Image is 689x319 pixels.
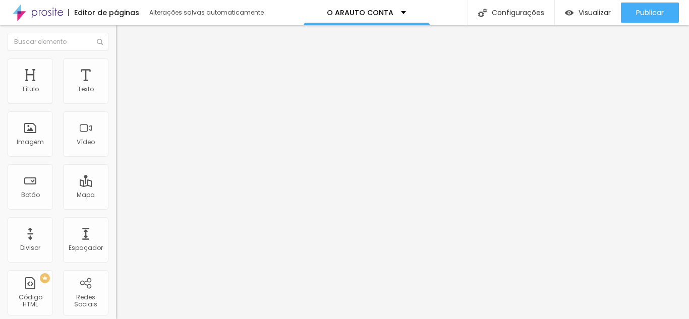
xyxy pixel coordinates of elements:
button: Publicar [621,3,679,23]
button: Visualizar [555,3,621,23]
font: O ARAUTO CONTA [327,8,393,18]
font: Editor de páginas [74,8,139,18]
input: Buscar elemento [8,33,108,51]
font: Código HTML [19,293,42,308]
img: Ícone [97,39,103,45]
font: Mapa [77,190,95,199]
font: Redes Sociais [74,293,97,308]
font: Vídeo [77,138,95,146]
font: Título [22,85,39,93]
iframe: Editor [116,25,689,319]
font: Configurações [492,8,544,18]
font: Alterações salvas automaticamente [149,8,264,17]
font: Visualizar [579,8,611,18]
img: Ícone [478,9,487,17]
font: Texto [78,85,94,93]
font: Imagem [17,138,44,146]
font: Publicar [636,8,664,18]
font: Espaçador [69,243,103,252]
font: Divisor [20,243,40,252]
img: view-1.svg [565,9,573,17]
font: Botão [21,190,40,199]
